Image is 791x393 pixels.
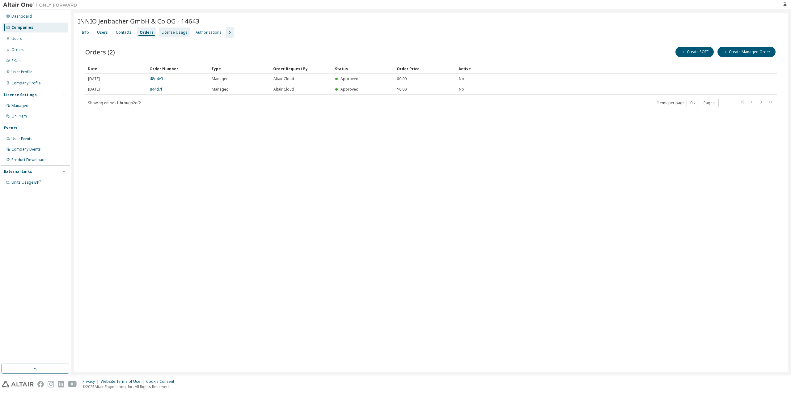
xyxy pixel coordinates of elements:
[11,70,32,75] div: User Profile
[657,99,698,107] span: Items per page
[341,87,358,92] span: Approved
[88,64,145,74] div: Date
[273,64,330,74] div: Order Request By
[146,379,178,384] div: Cookie Consent
[335,64,392,74] div: Status
[82,379,101,384] div: Privacy
[4,92,37,97] div: License Settings
[150,64,206,74] div: Order Number
[273,87,294,92] span: Altair Cloud
[4,169,32,174] div: External Links
[459,64,740,74] div: Active
[397,64,454,74] div: Order Price
[196,30,222,35] div: Authorizations
[341,76,358,81] span: Approved
[704,99,733,107] span: Page n.
[58,381,64,387] img: linkedin.svg
[397,87,407,92] span: $0.00
[3,2,80,8] img: Altair One
[150,76,163,81] a: 48d4e3
[11,114,27,119] div: On Prem
[162,30,188,35] div: License Usage
[11,58,21,63] div: SKUs
[11,14,32,19] div: Dashboard
[68,381,77,387] img: youtube.svg
[88,76,100,81] span: [DATE]
[11,36,22,41] div: Users
[140,30,154,35] div: Orders
[11,136,32,141] div: User Events
[37,381,44,387] img: facebook.svg
[675,47,714,57] button: Create SOFF
[2,381,34,387] img: altair_logo.svg
[101,379,146,384] div: Website Terms of Use
[150,87,162,92] a: 844d7f
[11,25,33,30] div: Companies
[116,30,132,35] div: Contacts
[397,76,407,81] span: $0.00
[459,87,464,92] span: No
[11,180,42,185] span: Units Usage BI
[88,100,141,105] span: Showing entries 1 through 2 of 2
[48,381,54,387] img: instagram.svg
[459,76,464,81] span: No
[85,48,115,56] span: Orders (2)
[82,30,89,35] div: Info
[11,47,24,52] div: Orders
[717,47,776,57] button: Create Managed Order
[11,157,47,162] div: Product Downloads
[11,103,28,108] div: Managed
[78,17,200,25] span: INNIO Jenbacher GmbH & Co OG - 14643
[211,64,268,74] div: Type
[688,100,696,105] button: 10
[11,147,41,152] div: Company Events
[97,30,108,35] div: Users
[88,87,100,92] span: [DATE]
[212,76,229,81] span: Managed
[4,126,17,130] div: Events
[82,384,178,389] p: © 2025 Altair Engineering, Inc. All Rights Reserved.
[273,76,294,81] span: Altair Cloud
[11,81,41,86] div: Company Profile
[212,87,229,92] span: Managed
